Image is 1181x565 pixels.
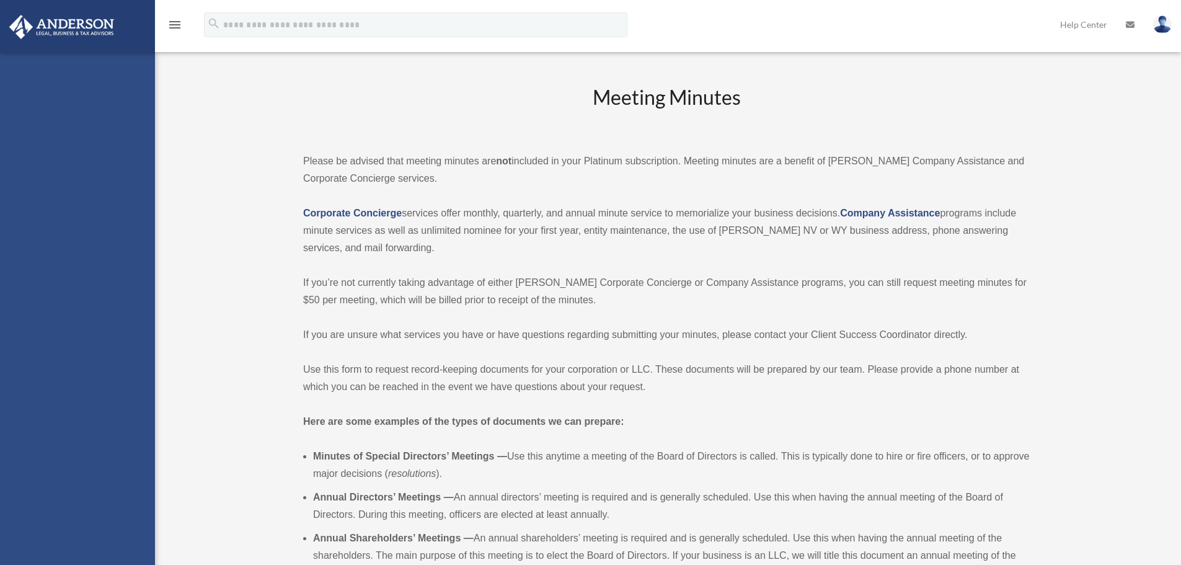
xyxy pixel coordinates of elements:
[303,326,1030,344] p: If you are unsure what services you have or have questions regarding submitting your minutes, ple...
[303,84,1030,135] h2: Meeting Minutes
[303,274,1030,309] p: If you’re not currently taking advantage of either [PERSON_NAME] Corporate Concierge or Company A...
[167,17,182,32] i: menu
[303,205,1030,257] p: services offer monthly, quarterly, and annual minute service to memorialize your business decisio...
[313,492,454,502] b: Annual Directors’ Meetings —
[1153,16,1172,33] img: User Pic
[840,208,940,218] a: Company Assistance
[303,208,402,218] a: Corporate Concierge
[303,153,1030,187] p: Please be advised that meeting minutes are included in your Platinum subscription. Meeting minute...
[303,416,624,427] strong: Here are some examples of the types of documents we can prepare:
[303,361,1030,396] p: Use this form to request record-keeping documents for your corporation or LLC. These documents wi...
[6,15,118,39] img: Anderson Advisors Platinum Portal
[313,489,1030,523] li: An annual directors’ meeting is required and is generally scheduled. Use this when having the ann...
[388,468,436,479] em: resolutions
[313,448,1030,483] li: Use this anytime a meeting of the Board of Directors is called. This is typically done to hire or...
[207,17,221,30] i: search
[313,451,507,461] b: Minutes of Special Directors’ Meetings —
[313,533,474,543] b: Annual Shareholders’ Meetings —
[167,22,182,32] a: menu
[496,156,511,166] strong: not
